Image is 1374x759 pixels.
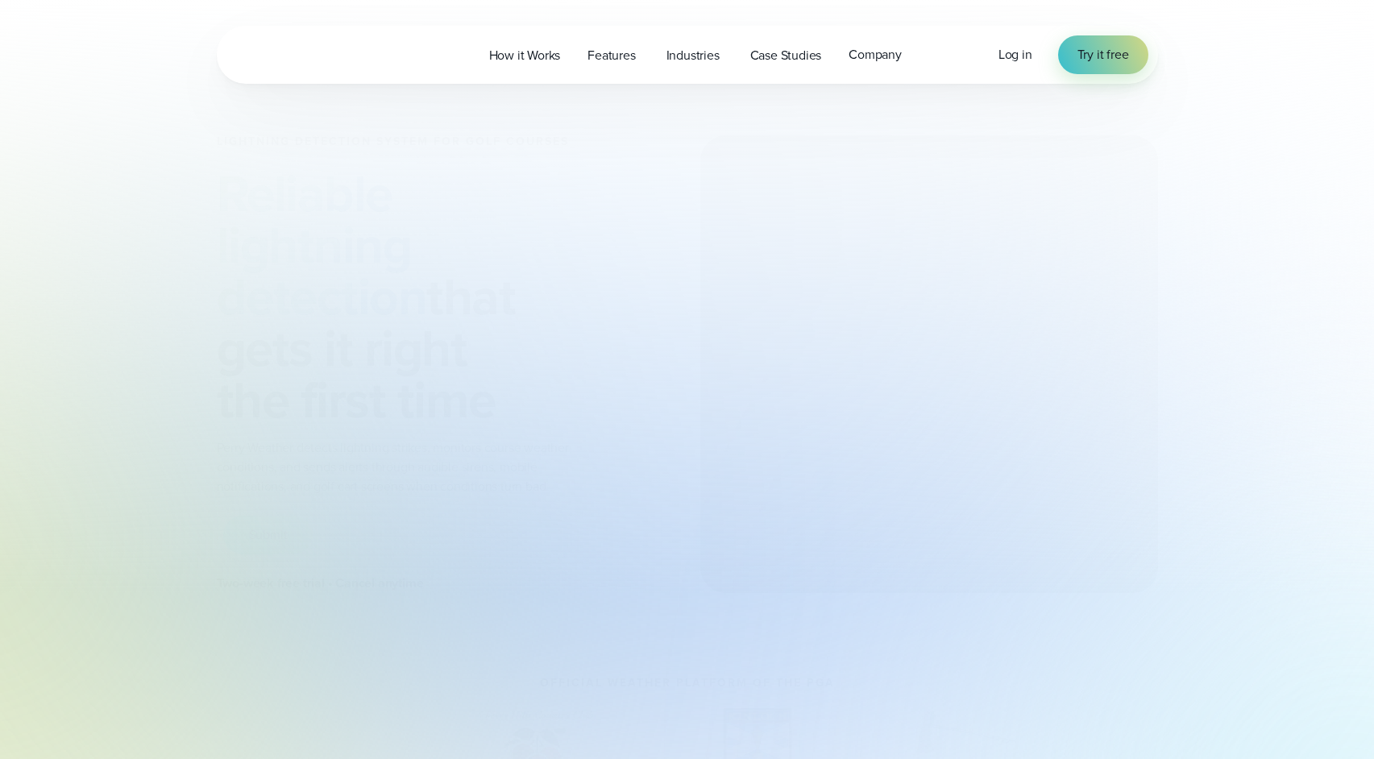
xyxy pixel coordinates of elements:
[489,46,561,65] span: How it Works
[1058,35,1148,74] a: Try it free
[998,45,1032,64] a: Log in
[750,46,822,65] span: Case Studies
[666,46,720,65] span: Industries
[1077,45,1129,64] span: Try it free
[737,39,836,72] a: Case Studies
[849,45,902,64] span: Company
[475,39,575,72] a: How it Works
[587,46,635,65] span: Features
